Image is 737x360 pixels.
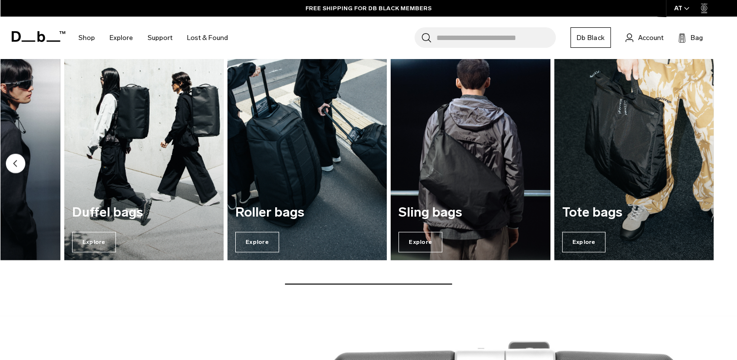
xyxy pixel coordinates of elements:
span: Bag [691,33,703,43]
a: Support [148,20,172,55]
a: FREE SHIPPING FOR DB BLACK MEMBERS [305,4,432,13]
span: Explore [398,232,442,252]
a: Db Black [570,27,611,48]
a: Roller bags Explore [227,44,387,260]
div: 5 / 7 [227,44,387,260]
nav: Main Navigation [71,17,235,59]
button: Bag [678,32,703,43]
div: 6 / 7 [391,44,550,260]
span: Account [638,33,663,43]
a: Shop [78,20,95,55]
div: 4 / 7 [64,44,224,260]
h3: Roller bags [235,205,379,220]
a: Tote bags Explore [554,44,714,260]
a: Sling bags Explore [391,44,550,260]
span: Explore [562,232,606,252]
h3: Tote bags [562,205,706,220]
a: Explore [110,20,133,55]
button: Previous slide [6,153,25,175]
span: Explore [235,232,279,252]
div: 7 / 7 [554,44,714,260]
a: Lost & Found [187,20,228,55]
a: Duffel bags Explore [64,44,224,260]
a: Account [625,32,663,43]
h3: Duffel bags [72,205,216,220]
span: Explore [72,232,116,252]
h3: Sling bags [398,205,542,220]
